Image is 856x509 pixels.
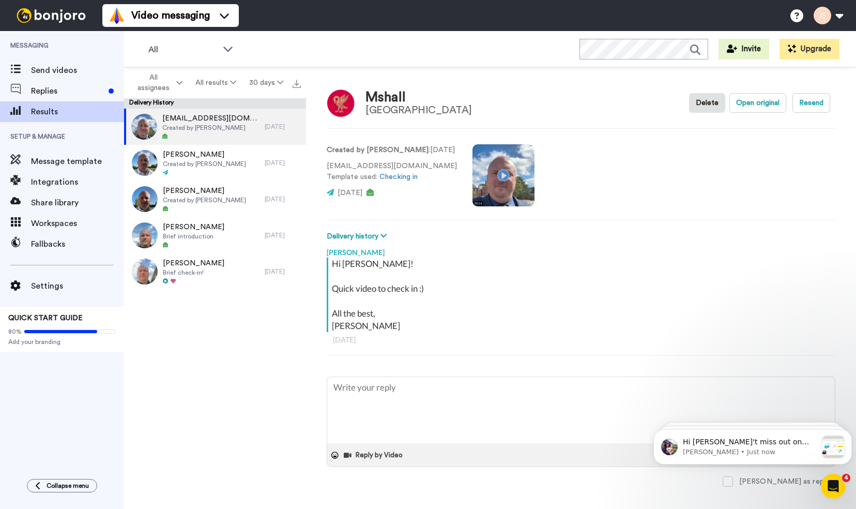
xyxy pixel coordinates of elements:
[779,39,839,59] button: Upgrade
[327,242,835,258] div: [PERSON_NAME]
[31,280,124,292] span: Settings
[132,186,158,212] img: f336b760-dfe9-490a-9702-19a949ea43b4-thumb.jpg
[343,447,406,463] button: Reply by Video
[739,476,835,487] div: [PERSON_NAME] as replied
[327,145,457,156] p: : [DATE]
[332,258,833,332] div: Hi [PERSON_NAME]! Quick video to check in :) All the best, [PERSON_NAME]
[162,113,259,124] span: [EMAIL_ADDRESS][DOMAIN_NAME]
[365,104,472,116] div: [GEOGRAPHIC_DATA]
[189,73,243,92] button: All results
[132,150,158,176] img: d2125749-cc36-4429-a244-67bf8b74b3e4-thumb.jpg
[338,189,362,197] span: [DATE]
[31,155,124,168] span: Message template
[327,89,355,117] img: Image of Mshall
[163,258,224,268] span: [PERSON_NAME]
[265,267,301,276] div: [DATE]
[124,253,306,290] a: [PERSON_NAME]Brief check-in![DATE]
[162,124,259,132] span: Created by [PERSON_NAME]
[289,75,304,91] button: Export all results that match these filters now.
[729,93,786,113] button: Open original
[12,8,90,23] img: bj-logo-header-white.svg
[719,39,769,59] button: Invite
[31,176,124,188] span: Integrations
[31,217,124,230] span: Workspaces
[242,73,289,92] button: 30 days
[379,173,418,181] a: Checking in
[47,482,89,490] span: Collapse menu
[842,474,850,482] span: 4
[163,232,224,241] span: Brief introduction
[132,222,158,248] img: 35fc48eb-8233-46ab-9b94-fe3d98bdf256-thumb.jpg
[124,109,306,145] a: [EMAIL_ADDRESS][DOMAIN_NAME]Created by [PERSON_NAME][DATE]
[163,222,224,232] span: [PERSON_NAME]
[8,327,22,336] span: 80%
[327,161,457,183] p: [EMAIL_ADDRESS][DOMAIN_NAME] Template used:
[31,238,124,250] span: Fallbacks
[327,146,429,154] strong: Created by [PERSON_NAME]
[163,149,246,160] span: [PERSON_NAME]
[131,114,157,140] img: 85531108-0386-48b2-bb2a-64e5ae53a9c0-thumb.jpg
[821,474,846,499] iframe: Intercom live chat
[163,196,246,204] span: Created by [PERSON_NAME]
[689,93,725,113] button: Delete
[31,64,124,77] span: Send videos
[31,85,104,97] span: Replies
[31,197,124,209] span: Share library
[649,409,856,481] iframe: Intercom notifications message
[124,181,306,217] a: [PERSON_NAME]Created by [PERSON_NAME][DATE]
[148,43,218,56] span: All
[131,8,210,23] span: Video messaging
[124,217,306,253] a: [PERSON_NAME]Brief introduction[DATE]
[365,90,472,105] div: Mshall
[163,160,246,168] span: Created by [PERSON_NAME]
[109,7,125,24] img: vm-color.svg
[333,335,829,345] div: [DATE]
[126,68,189,97] button: All assignees
[265,195,301,203] div: [DATE]
[31,106,124,118] span: Results
[265,231,301,239] div: [DATE]
[265,123,301,131] div: [DATE]
[163,268,224,277] span: Brief check-in!
[124,145,306,181] a: [PERSON_NAME]Created by [PERSON_NAME][DATE]
[293,80,301,88] img: export.svg
[132,259,158,285] img: 3f351ac5-eb99-4abe-a629-4cd2c1b90815-thumb.jpg
[8,338,116,346] span: Add your branding
[124,98,306,109] div: Delivery History
[27,479,97,492] button: Collapse menu
[8,315,83,322] span: QUICK START GUIDE
[132,72,174,93] span: All assignees
[163,186,246,196] span: [PERSON_NAME]
[265,159,301,167] div: [DATE]
[792,93,830,113] button: Resend
[327,231,390,242] button: Delivery history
